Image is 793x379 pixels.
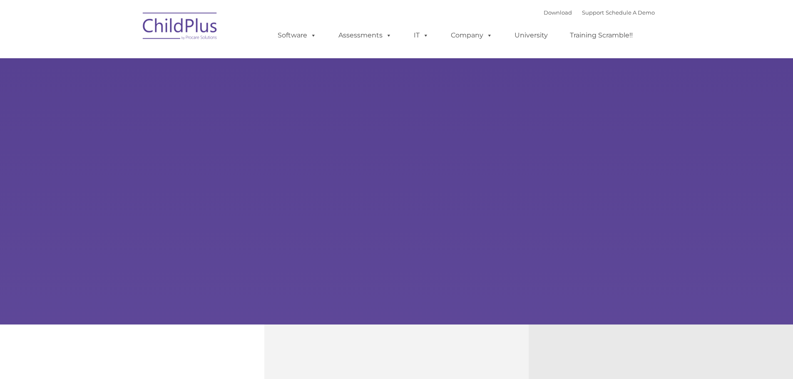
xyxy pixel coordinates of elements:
[506,27,556,44] a: University
[562,27,641,44] a: Training Scramble!!
[139,7,222,48] img: ChildPlus by Procare Solutions
[582,9,604,16] a: Support
[330,27,400,44] a: Assessments
[606,9,655,16] a: Schedule A Demo
[269,27,325,44] a: Software
[405,27,437,44] a: IT
[544,9,655,16] font: |
[544,9,572,16] a: Download
[442,27,501,44] a: Company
